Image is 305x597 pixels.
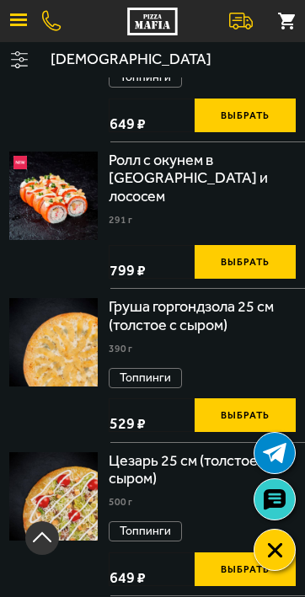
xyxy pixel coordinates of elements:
img: Цезарь 25 см (толстое с сыром) [9,452,98,541]
button: Выбрать [195,398,296,432]
img: Ролл с окунем в темпуре и лососем [9,152,98,240]
span: 390 г [109,343,132,354]
div: Ролл с окунем в [GEOGRAPHIC_DATA] и лососем [109,152,296,206]
button: Выбрать [195,245,296,279]
div: Груша горгондзола 25 см (толстое с сыром) [109,298,296,334]
button: Топпинги [109,368,182,388]
img: Груша горгондзола 25 см (толстое с сыром) [9,298,98,386]
span: 649 ₽ [110,570,146,585]
button: Выбрать [195,99,296,132]
span: 649 ₽ [110,116,146,131]
button: Топпинги [109,521,182,541]
a: НовинкаРолл с окунем в темпуре и лососем [9,152,98,240]
span: 500 г [109,496,132,508]
img: Новинка [13,156,27,169]
span: 529 ₽ [110,416,146,431]
span: 291 г [109,214,132,226]
div: Цезарь 25 см (толстое с сыром) [109,452,296,488]
button: Выбрать [195,552,296,586]
span: 799 ₽ [110,263,146,278]
button: [DEMOGRAPHIC_DATA] [38,42,305,77]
